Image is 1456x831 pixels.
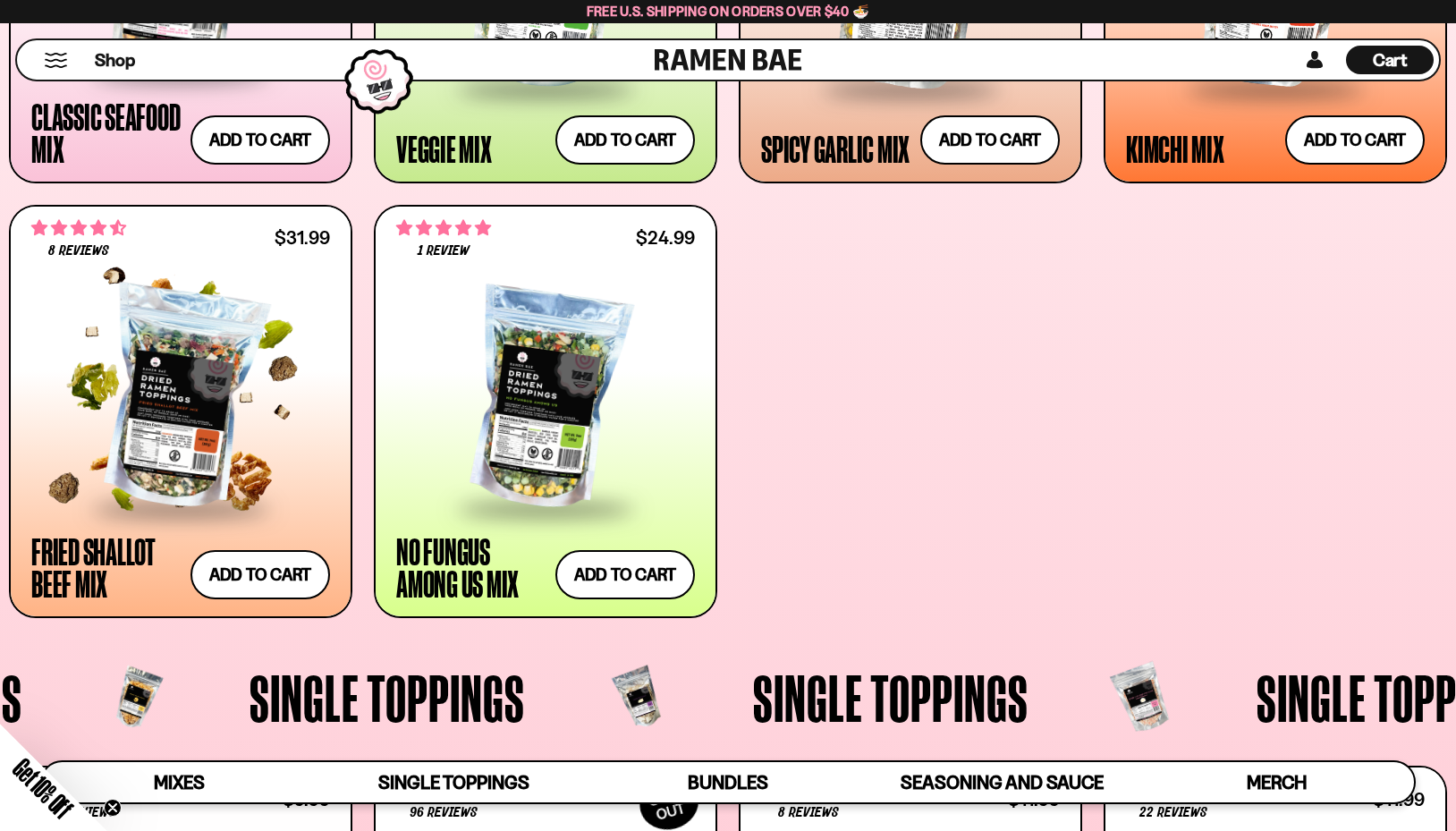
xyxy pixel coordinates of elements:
a: 5.00 stars 1 review $24.99 No Fungus Among Us Mix Add to cart [374,205,717,618]
a: Bundles [591,762,866,802]
button: Add to cart [555,550,695,599]
div: $11.99 [1373,791,1425,808]
div: Classic Seafood Mix [31,100,182,165]
span: 8 reviews [48,244,109,259]
div: $31.99 [275,229,330,246]
a: Cart [1346,40,1434,80]
button: Add to cart [555,115,695,165]
span: Cart [1373,49,1408,71]
span: 4.62 stars [31,216,126,240]
button: Add to cart [920,115,1060,165]
div: $24.99 [636,229,695,246]
div: $11.99 [1008,791,1060,808]
div: $9.99 [283,791,330,808]
a: Shop [95,46,135,74]
div: Veggie Mix [396,132,492,165]
span: Single Toppings [753,665,1029,731]
button: Add to cart [1285,115,1425,165]
a: Seasoning and Sauce [865,762,1139,802]
span: Shop [95,48,135,72]
a: Mixes [42,762,317,802]
span: Single Toppings [250,665,525,731]
a: Single Toppings [317,762,591,802]
span: 1 review [418,244,470,259]
div: No Fungus Among Us Mix [396,535,546,599]
a: 4.62 stars 8 reviews $31.99 Fried Shallot Beef Mix Add to cart [9,205,352,618]
div: Kimchi Mix [1126,132,1224,165]
button: Add to cart [190,550,330,599]
span: Get 10% Off [8,753,78,823]
span: Merch [1247,771,1307,793]
button: Close teaser [104,799,122,817]
button: Mobile Menu Trigger [44,53,68,68]
div: Spicy Garlic Mix [761,132,910,165]
span: 8 reviews [778,806,839,820]
a: Merch [1139,762,1414,802]
span: Mixes [154,771,205,793]
span: Free U.S. Shipping on Orders over $40 🍜 [587,3,870,20]
div: Fried Shallot Beef Mix [31,535,182,599]
button: Add to cart [190,115,330,165]
span: Seasoning and Sauce [901,771,1104,793]
span: 5.00 stars [396,216,491,240]
span: Single Toppings [378,771,529,793]
span: 96 reviews [410,806,478,820]
span: Bundles [688,771,768,793]
span: 22 reviews [1139,806,1207,820]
